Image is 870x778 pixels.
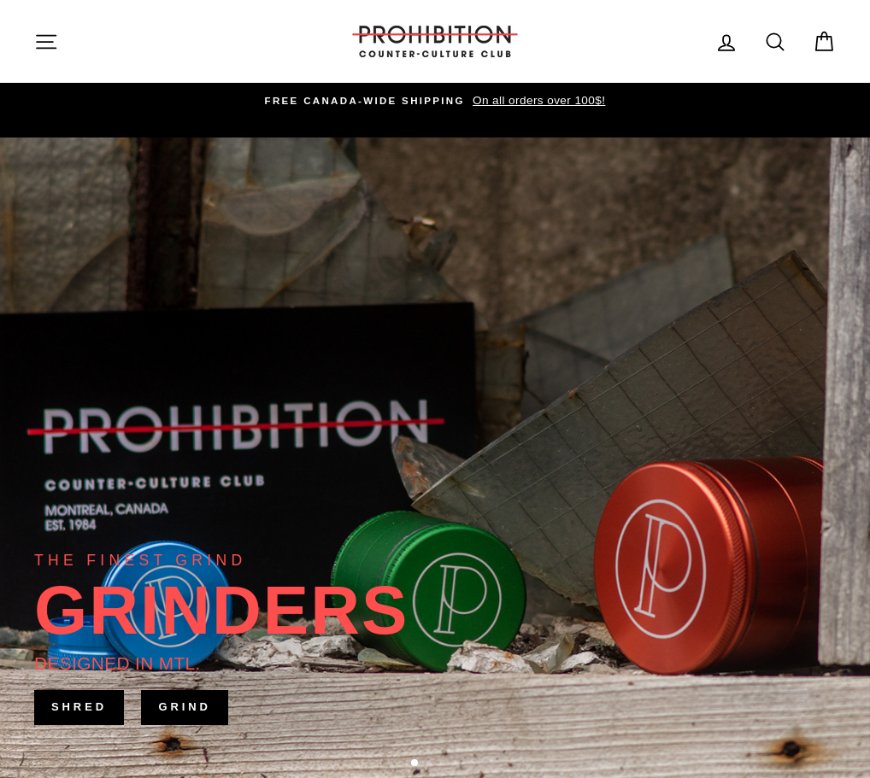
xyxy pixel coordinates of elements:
[426,760,435,769] button: 2
[350,26,520,57] img: PROHIBITION COUNTER-CULTURE CLUB
[440,760,449,769] button: 3
[411,759,420,768] button: 1
[38,91,832,110] a: FREE CANADA-WIDE SHIPPING On all orders over 100$!
[454,760,462,769] button: 4
[34,649,201,677] div: DESIGNED IN MTL.
[141,690,227,724] a: GRIND
[34,690,124,724] a: SHRED
[34,548,246,572] div: THE FINEST GRIND
[265,96,465,106] span: FREE CANADA-WIDE SHIPPING
[34,576,409,645] div: GRINDERS
[468,94,605,107] span: On all orders over 100$!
